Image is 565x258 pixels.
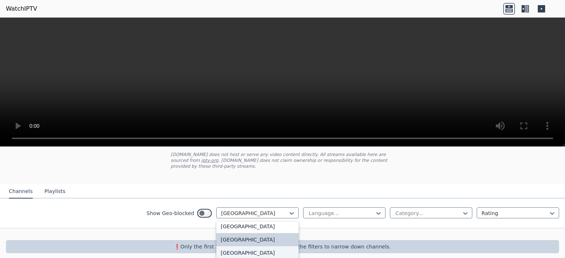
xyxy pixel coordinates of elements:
[201,158,218,163] a: iptv-org
[9,243,556,250] p: ❗️Only the first 250 channels are returned, use the filters to narrow down channels.
[6,4,37,13] a: WatchIPTV
[216,220,299,233] div: [GEOGRAPHIC_DATA]
[171,152,394,169] p: [DOMAIN_NAME] does not host or serve any video content directly. All streams available here are s...
[45,185,65,199] button: Playlists
[146,210,194,217] label: Show Geo-blocked
[9,185,33,199] button: Channels
[216,233,299,246] div: [GEOGRAPHIC_DATA]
